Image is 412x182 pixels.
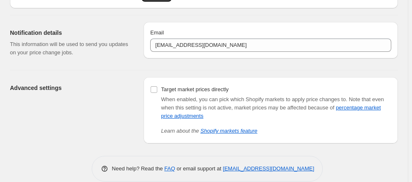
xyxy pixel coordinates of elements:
[10,40,130,57] p: This information will be used to send you updates on your price change jobs.
[161,96,347,102] span: When enabled, you can pick which Shopify markets to apply price changes to.
[112,165,165,172] span: Need help? Read the
[10,29,130,37] h2: Notification details
[161,96,384,119] span: Note that even when this setting is not active, market prices may be affected because of
[150,29,164,36] span: Email
[10,84,130,92] h2: Advanced settings
[200,128,257,134] a: Shopify markets feature
[223,165,314,172] a: [EMAIL_ADDRESS][DOMAIN_NAME]
[161,86,229,92] span: Target market prices directly
[161,128,257,134] i: Learn about the
[161,104,380,119] a: percentage market price adjustments
[164,165,175,172] a: FAQ
[175,165,223,172] span: or email support at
